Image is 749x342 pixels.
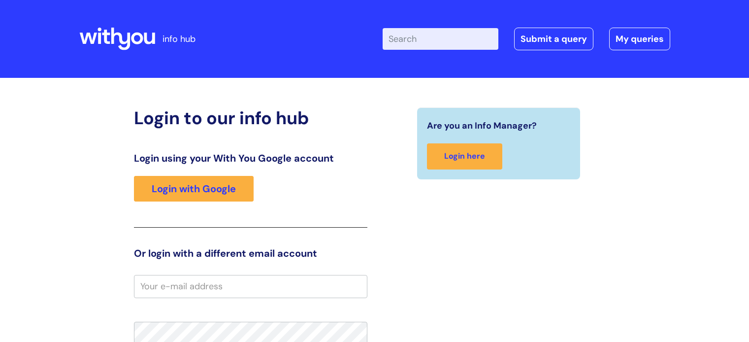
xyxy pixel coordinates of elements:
[134,275,367,298] input: Your e-mail address
[134,176,254,202] a: Login with Google
[427,118,537,134] span: Are you an Info Manager?
[609,28,670,50] a: My queries
[134,152,367,164] h3: Login using your With You Google account
[383,28,498,50] input: Search
[163,31,195,47] p: info hub
[134,107,367,129] h2: Login to our info hub
[514,28,593,50] a: Submit a query
[427,143,502,170] a: Login here
[134,247,367,259] h3: Or login with a different email account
